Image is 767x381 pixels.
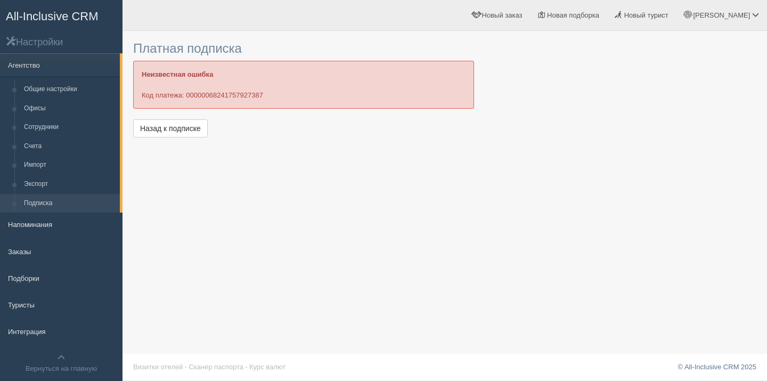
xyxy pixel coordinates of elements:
span: All-Inclusive CRM [6,10,99,23]
span: Новый заказ [482,11,523,19]
a: Курс валют [249,363,285,371]
a: Офисы [19,99,120,118]
p: Код платежа: 00000068241757927387 [133,61,474,108]
a: Экспорт [19,175,120,194]
a: Подписка [19,194,120,213]
a: Назад к подписке [133,119,208,137]
a: © All-Inclusive CRM 2025 [678,363,756,371]
h3: Платная подписка [133,42,474,55]
span: [PERSON_NAME] [693,11,750,19]
a: Общие настройки [19,80,120,99]
span: · [185,363,187,371]
a: All-Inclusive CRM [1,1,122,30]
a: Импорт [19,156,120,175]
a: Сотрудники [19,118,120,137]
a: Визитки отелей [133,363,183,371]
a: Сканер паспорта [189,363,243,371]
a: Счета [19,137,120,156]
b: Неизвестная ошибка [142,70,213,78]
span: · [246,363,248,371]
span: Новый турист [624,11,668,19]
span: Новая подборка [547,11,599,19]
